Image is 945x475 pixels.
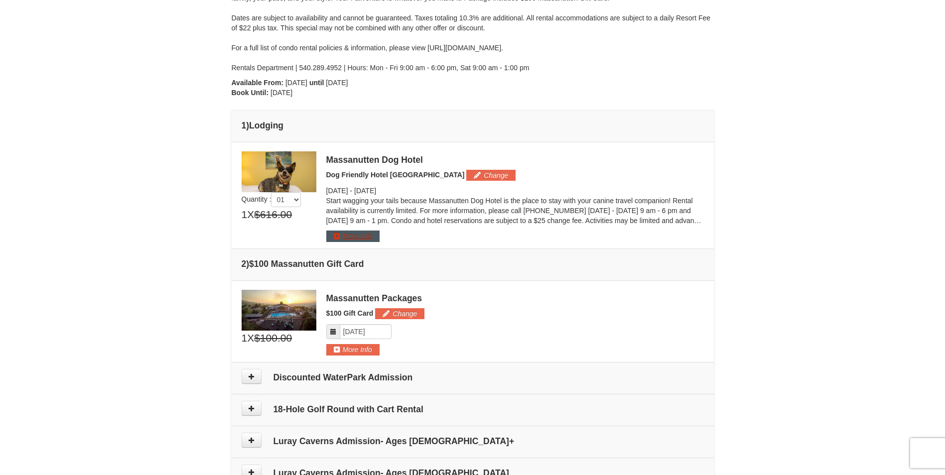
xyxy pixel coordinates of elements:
p: Start wagging your tails because Massanutten Dog Hotel is the place to stay with your canine trav... [326,196,704,226]
span: Quantity : [242,195,301,203]
button: More Info [326,231,380,241]
strong: Book Until: [232,89,269,97]
div: Massanutten Dog Hotel [326,155,704,165]
span: 1 [242,207,248,222]
span: [DATE] [354,187,376,195]
h4: 1 Lodging [242,120,704,130]
span: X [247,331,254,346]
button: Change [375,308,424,319]
strong: Available From: [232,79,284,87]
button: More Info [326,344,380,355]
h4: Luray Caverns Admission- Ages [DEMOGRAPHIC_DATA]+ [242,436,704,446]
span: [DATE] [326,79,348,87]
h4: 2 $100 Massanutten Gift Card [242,259,704,269]
img: 27428181-5-81c892a3.jpg [242,151,316,192]
span: $100 Gift Card [326,309,374,317]
span: [DATE] [270,89,292,97]
span: 1 [242,331,248,346]
span: $616.00 [254,207,292,222]
span: $100.00 [254,331,292,346]
span: ) [246,120,249,130]
span: ) [246,259,249,269]
span: [DATE] [285,79,307,87]
span: Dog Friendly Hotel [GEOGRAPHIC_DATA] [326,171,465,179]
button: Change [466,170,516,181]
span: X [247,207,254,222]
span: [DATE] [326,187,348,195]
div: Massanutten Packages [326,293,704,303]
span: - [350,187,352,195]
h4: Discounted WaterPark Admission [242,372,704,382]
strong: until [309,79,324,87]
h4: 18-Hole Golf Round with Cart Rental [242,404,704,414]
img: 6619879-1.jpg [242,290,316,331]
